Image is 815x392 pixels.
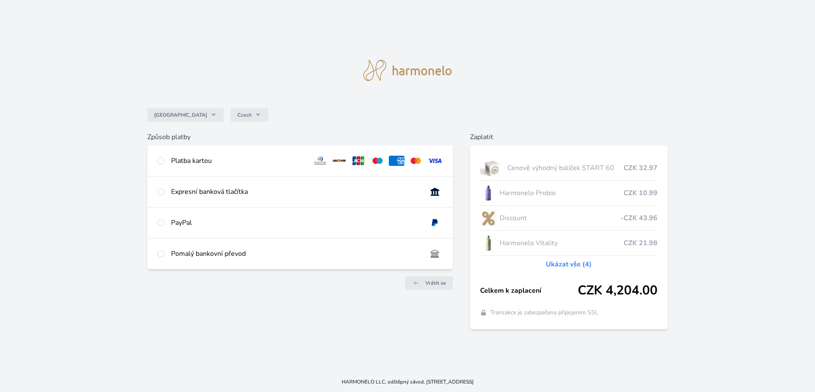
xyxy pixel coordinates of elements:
a: Vrátit se [405,276,453,290]
span: Discount [500,213,621,223]
span: Transakce je zabezpečena připojením SSL [490,308,599,317]
h6: Způsob platby [147,132,453,142]
div: Platba kartou [171,156,306,166]
img: CLEAN_PROBIO_se_stinem_x-lo.jpg [480,182,496,204]
button: Czech [230,108,268,122]
img: onlineBanking_CZ.svg [427,187,443,197]
div: PayPal [171,218,420,228]
div: Pomalý bankovní převod [171,249,420,259]
img: amex.svg [389,156,405,166]
img: maestro.svg [370,156,385,166]
button: [GEOGRAPHIC_DATA] [147,108,224,122]
img: visa.svg [427,156,443,166]
span: CZK 32.97 [624,163,658,173]
span: CZK 4,204.00 [578,283,658,298]
span: Czech [237,112,252,118]
img: bankTransfer_IBAN.svg [427,249,443,259]
span: -CZK 43.96 [621,213,658,223]
img: jcb.svg [351,156,366,166]
img: paypal.svg [427,218,443,228]
span: Harmonelo Probio [500,188,624,198]
h6: Zaplatit [470,132,668,142]
img: diners.svg [312,156,328,166]
img: discount-lo.png [480,207,496,229]
span: CZK 10.99 [624,188,658,198]
div: Expresní banková tlačítka [171,187,420,197]
img: CLEAN_VITALITY_se_stinem_x-lo.jpg [480,232,496,254]
span: [GEOGRAPHIC_DATA] [154,112,207,118]
span: Celkem k zaplacení [480,286,578,296]
img: logo.svg [363,60,452,81]
img: start.jpg [480,157,504,179]
span: Harmonelo Vitality [500,238,624,248]
span: CZK 21.98 [624,238,658,248]
a: Ukázat vše (4) [546,259,592,269]
img: discover.svg [332,156,347,166]
span: Cenově výhodný balíček START 60 [507,163,624,173]
span: Vrátit se [425,280,446,286]
img: mc.svg [408,156,424,166]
